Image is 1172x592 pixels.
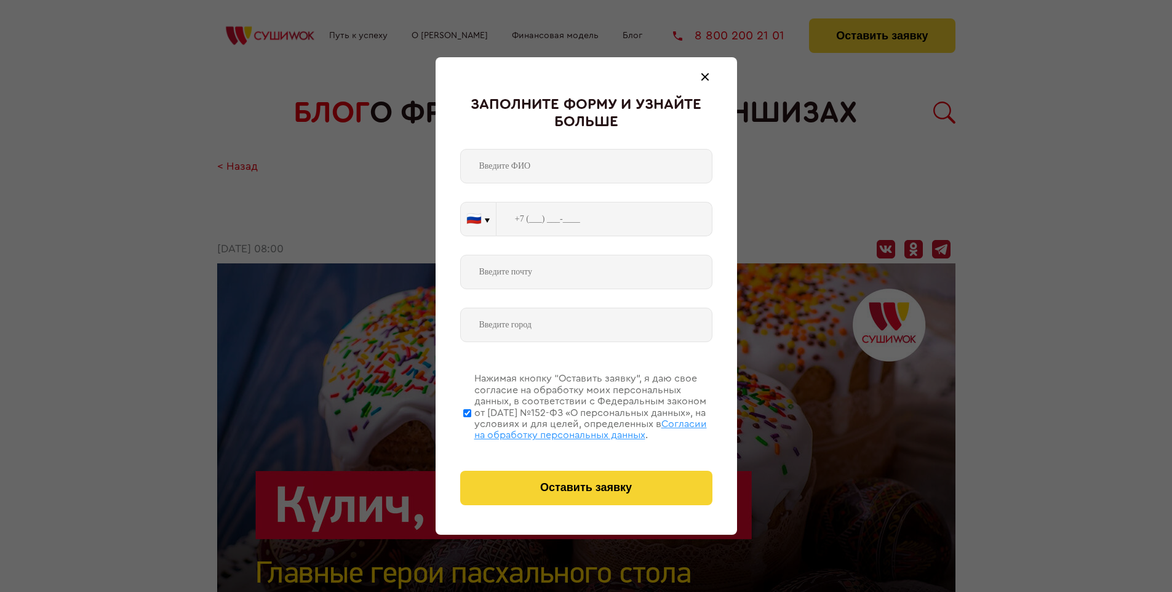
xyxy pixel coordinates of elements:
input: Введите ФИО [460,149,712,183]
span: Согласии на обработку персональных данных [474,419,707,440]
button: Оставить заявку [460,471,712,505]
input: Введите город [460,308,712,342]
input: +7 (___) ___-____ [496,202,712,236]
div: Заполните форму и узнайте больше [460,97,712,130]
button: 🇷🇺 [461,202,496,236]
div: Нажимая кнопку “Оставить заявку”, я даю свое согласие на обработку моих персональных данных, в со... [474,373,712,441]
input: Введите почту [460,255,712,289]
